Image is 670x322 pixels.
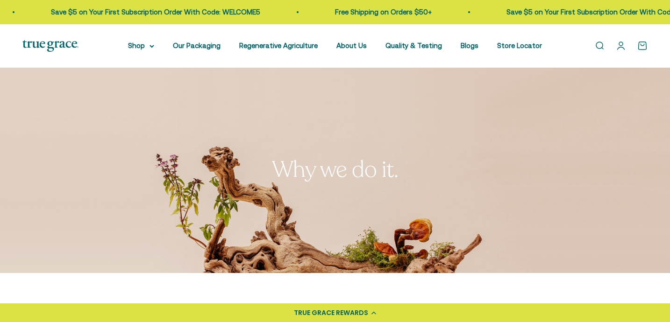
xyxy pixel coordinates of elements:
[497,42,542,49] a: Store Locator
[173,42,221,49] a: Our Packaging
[461,42,478,49] a: Blogs
[272,154,399,185] split-lines: Why we do it.
[128,40,154,51] summary: Shop
[49,7,258,18] p: Save $5 on Your First Subscription Order With Code: WELCOME5
[239,42,318,49] a: Regenerative Agriculture
[385,42,442,49] a: Quality & Testing
[333,8,430,16] a: Free Shipping on Orders $50+
[336,42,367,49] a: About Us
[294,308,368,318] div: TRUE GRACE REWARDS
